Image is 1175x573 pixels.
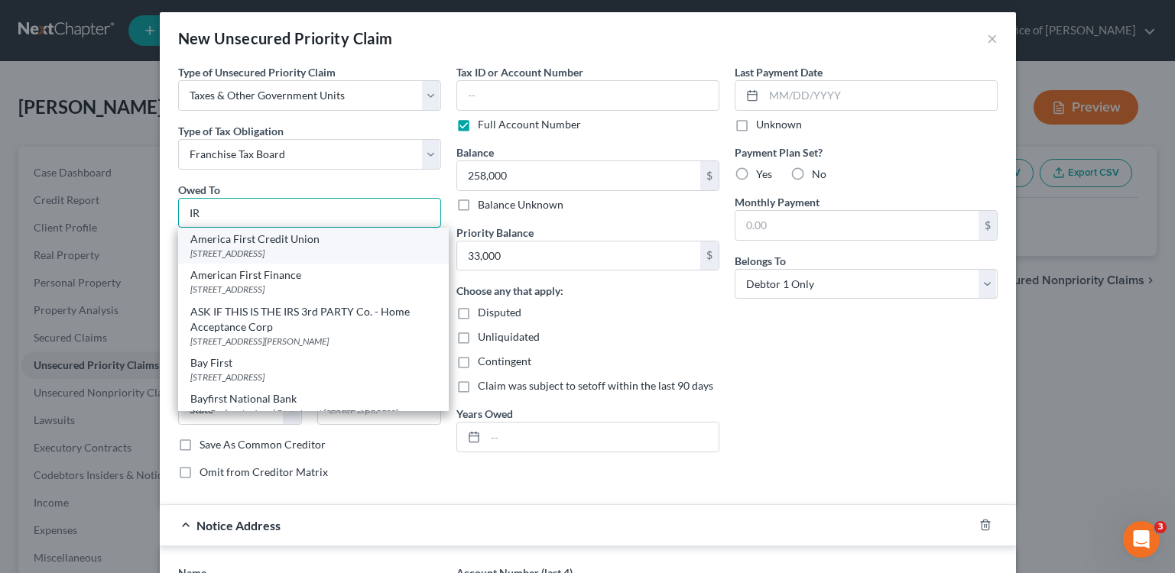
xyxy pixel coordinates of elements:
[478,197,563,212] label: Balance Unknown
[478,330,540,343] span: Unliquidated
[178,28,393,49] div: New Unsecured Priority Claim
[200,437,326,452] label: Save As Common Creditor
[178,183,220,196] span: Owed To
[478,306,521,319] span: Disputed
[764,81,997,110] input: MM/DD/YYYY
[1123,521,1160,558] iframe: Intercom live chat
[735,254,786,267] span: Belongs To
[190,304,437,335] div: ASK IF THIS IS THE IRS 3rd PARTY Co. - Home Acceptance Corp
[456,406,513,422] label: Years Owed
[178,66,336,79] span: Type of Unsecured Priority Claim
[457,241,700,270] input: 0.00
[190,371,437,384] div: [STREET_ADDRESS]
[190,391,437,406] div: Bayfirst National Bank
[756,117,802,132] label: Unknown
[485,422,719,452] input: --
[456,144,494,160] label: Balance
[1154,521,1167,533] span: 3
[200,465,328,478] span: Omit from Creditor Matrix
[190,283,437,296] div: [STREET_ADDRESS]
[190,406,437,419] div: Attn: Bankruptcy Legal Department [STREET_ADDRESS]
[478,379,713,392] span: Claim was subject to setoff within the last 90 days
[190,231,437,247] div: America First Credit Union
[178,125,284,138] span: Type of Tax Obligation
[456,225,534,241] label: Priority Balance
[190,355,437,371] div: Bay First
[478,354,531,367] span: Contingent
[700,241,719,270] div: $
[190,267,437,283] div: American First Finance
[456,80,719,111] input: --
[812,167,826,180] span: No
[735,194,820,210] label: Monthly Payment
[457,161,700,190] input: 0.00
[987,29,998,47] button: ×
[178,198,441,228] input: Search creditor by name...
[190,247,437,260] div: [STREET_ADDRESS]
[456,283,563,299] label: Choose any that apply:
[456,64,583,80] label: Tax ID or Account Number
[190,335,437,348] div: [STREET_ADDRESS][PERSON_NAME]
[735,144,998,160] label: Payment Plan Set?
[735,64,823,80] label: Last Payment Date
[735,211,979,240] input: 0.00
[979,211,997,240] div: $
[700,161,719,190] div: $
[478,117,581,132] label: Full Account Number
[196,518,281,533] span: Notice Address
[756,167,772,180] span: Yes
